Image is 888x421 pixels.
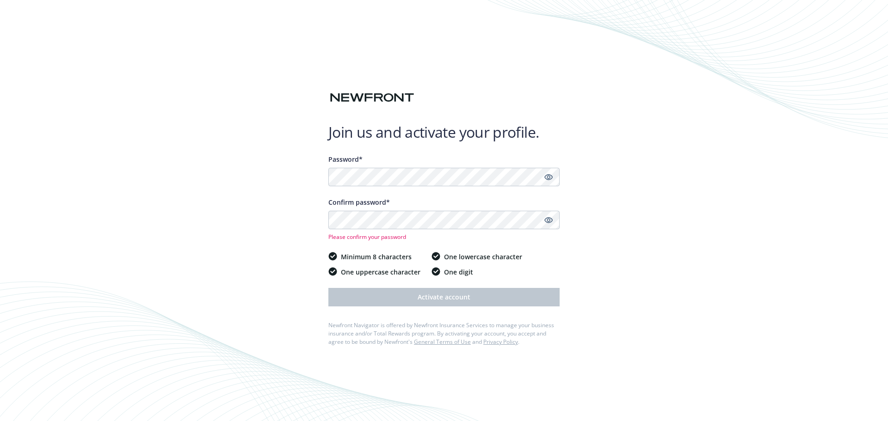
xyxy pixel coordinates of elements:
a: Show password [543,171,554,183]
a: Privacy Policy [483,338,518,346]
span: One digit [444,267,473,277]
h1: Join us and activate your profile. [328,123,560,141]
img: Newfront logo [328,90,416,106]
button: Activate account [328,288,560,306]
span: One uppercase character [341,267,420,277]
keeper-lock: Open Keeper Popup [530,171,541,183]
span: Activate account [418,293,470,301]
span: Minimum 8 characters [341,252,412,262]
span: Password* [328,155,363,164]
a: Show password [543,214,554,226]
div: Newfront Navigator is offered by Newfront Insurance Services to manage your business insurance an... [328,321,560,346]
input: Enter a unique password... [328,168,560,186]
span: One lowercase character [444,252,522,262]
input: Confirm your unique password... [328,211,560,229]
span: Please confirm your password [328,233,560,241]
a: General Terms of Use [414,338,471,346]
span: Confirm password* [328,198,390,207]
